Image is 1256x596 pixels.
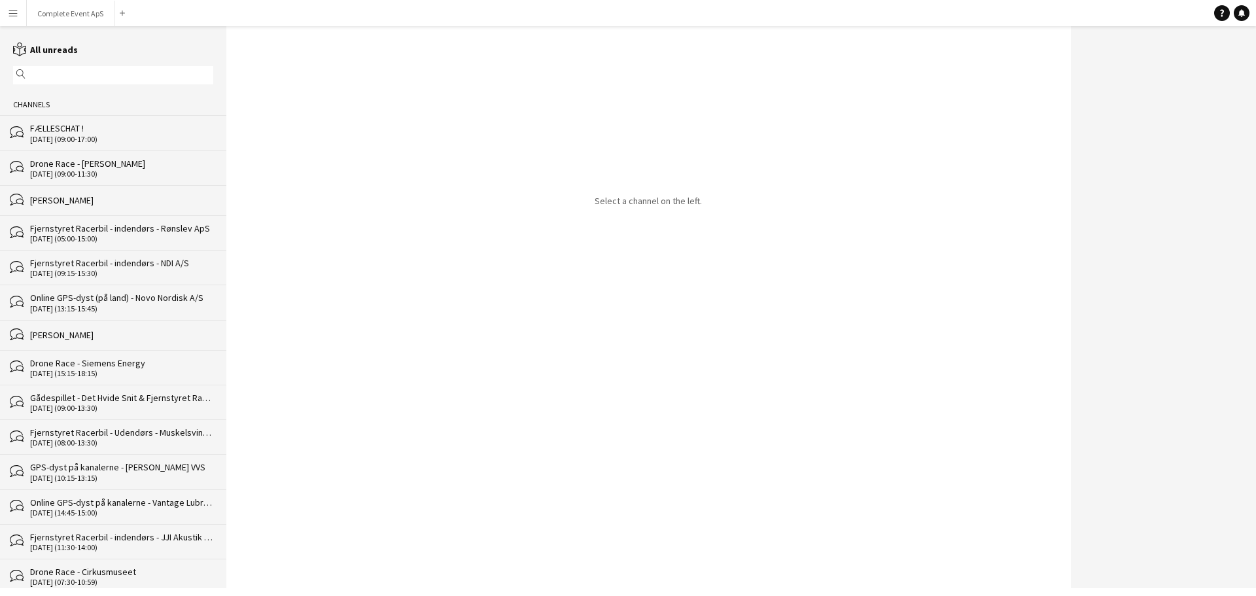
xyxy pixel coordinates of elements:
[30,578,213,587] div: [DATE] (07:30-10:59)
[30,543,213,552] div: [DATE] (11:30-14:00)
[30,508,213,517] div: [DATE] (14:45-15:00)
[30,357,213,369] div: Drone Race - Siemens Energy
[30,461,213,473] div: GPS-dyst på kanalerne - [PERSON_NAME] VVS
[30,566,213,578] div: Drone Race - Cirkusmuseet
[30,135,213,144] div: [DATE] (09:00-17:00)
[30,304,213,313] div: [DATE] (13:15-15:45)
[30,222,213,234] div: Fjernstyret Racerbil - indendørs - Rønslev ApS
[30,531,213,543] div: Fjernstyret Racerbil - indendørs - JJI Akustik & Inventar A/S -
[30,369,213,378] div: [DATE] (15:15-18:15)
[30,392,213,404] div: Gådespillet - Det Hvide Snit & Fjernstyret Racerbil - indendørs - [PERSON_NAME]
[30,404,213,413] div: [DATE] (09:00-13:30)
[27,1,114,26] button: Complete Event ApS
[30,122,213,134] div: FÆLLESCHAT !
[595,195,702,207] p: Select a channel on the left.
[30,234,213,243] div: [DATE] (05:00-15:00)
[30,329,213,341] div: [PERSON_NAME]
[30,158,213,169] div: Drone Race - [PERSON_NAME]
[30,474,213,483] div: [DATE] (10:15-13:15)
[30,292,213,304] div: Online GPS-dyst (på land) - Novo Nordisk A/S
[30,269,213,278] div: [DATE] (09:15-15:30)
[30,427,213,438] div: Fjernstyret Racerbil - Udendørs - Muskelsvindfonden
[30,438,213,447] div: [DATE] (08:00-13:30)
[30,194,213,206] div: [PERSON_NAME]
[13,44,78,56] a: All unreads
[30,257,213,269] div: Fjernstyret Racerbil - indendørs - NDI A/S
[30,497,213,508] div: Online GPS-dyst på kanalerne - Vantage Lubricants ApS
[30,169,213,179] div: [DATE] (09:00-11:30)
